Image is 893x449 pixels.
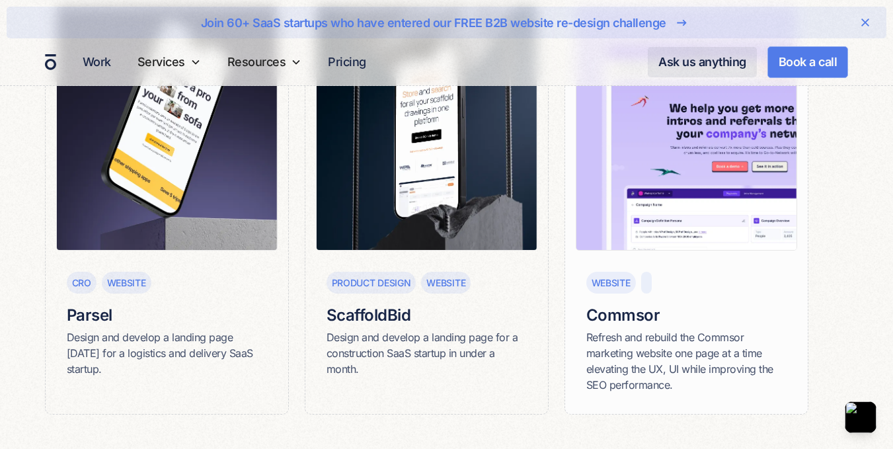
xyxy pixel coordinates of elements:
[67,329,267,377] div: Design and develop a landing page [DATE] for a logistics and delivery SaaS startup.
[49,12,844,33] a: Join 60+ SaaS startups who have entered our FREE B2B website re-design challenge
[67,304,267,327] h6: Parsel
[592,276,631,290] div: Website
[45,54,56,71] a: home
[227,53,286,71] div: Resources
[332,276,411,290] div: Product design
[327,304,527,327] h6: ScaffoldBid
[201,14,666,32] div: Join 60+ SaaS startups who have entered our FREE B2B website re-design challenge
[72,276,91,290] div: CRO
[137,53,185,71] div: Services
[77,49,116,75] a: Work
[586,304,787,327] h6: Commsor
[586,329,787,393] div: Refresh and rebuild the Commsor marketing website one page at a time elevating the UX, UI while i...
[222,38,307,85] div: Resources
[107,276,146,290] div: Website
[426,276,465,290] div: Website
[327,329,527,377] div: Design and develop a landing page for a construction SaaS startup in under a month.
[648,47,757,77] a: Ask us anything
[132,38,206,85] div: Services
[323,49,371,75] a: Pricing
[767,46,849,78] a: Book a call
